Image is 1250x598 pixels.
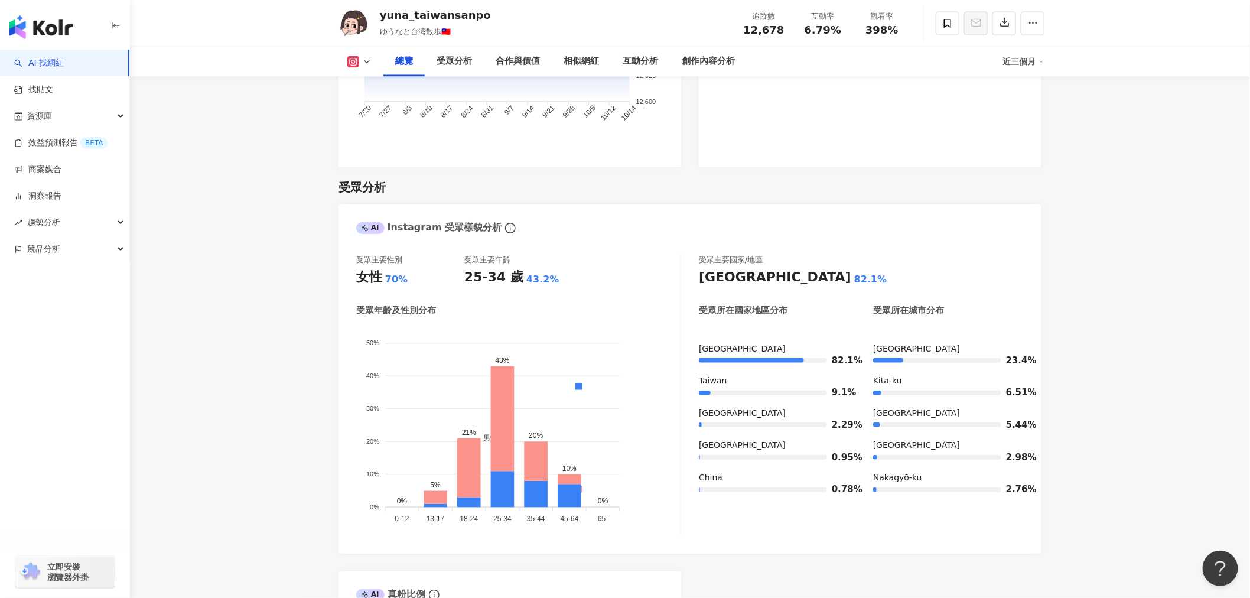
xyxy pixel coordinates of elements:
tspan: 0-12 [395,515,409,523]
div: [GEOGRAPHIC_DATA] [873,440,1024,451]
tspan: 10/14 [620,103,638,122]
span: 0.78% [832,485,849,494]
span: 398% [865,25,899,37]
iframe: Help Scout Beacon - Open [1203,551,1238,586]
span: 6.51% [1006,388,1024,397]
img: chrome extension [19,563,42,581]
div: 觀看率 [860,11,904,22]
tspan: 8/10 [418,103,434,119]
span: 0.95% [832,453,849,462]
span: 趨勢分析 [27,209,60,236]
div: 互動分析 [623,55,658,69]
div: 70% [385,273,408,286]
div: 受眾主要年齡 [464,255,510,265]
div: 43.2% [526,273,559,286]
div: Nakagyō-ku [873,472,1024,484]
div: 受眾主要性別 [356,255,402,265]
div: 相似網紅 [564,55,599,69]
span: ゆうなと台湾散歩🇹🇼 [380,28,451,37]
tspan: 18-24 [460,515,478,523]
tspan: 50% [366,339,379,346]
span: 立即安裝 瀏覽器外掛 [47,561,89,583]
div: AI [356,222,385,234]
div: 互動率 [800,11,845,22]
tspan: 12,600 [636,97,656,105]
tspan: 0% [370,503,379,511]
tspan: 40% [366,372,379,379]
span: 9.1% [832,388,849,397]
img: KOL Avatar [336,6,371,41]
a: searchAI 找網紅 [14,57,64,69]
div: 25-34 歲 [464,268,523,287]
tspan: 9/7 [503,103,516,116]
div: China [699,472,849,484]
div: [GEOGRAPHIC_DATA] [873,343,1024,355]
div: Kita-ku [873,375,1024,387]
tspan: 10/12 [599,103,617,122]
tspan: 9/14 [520,103,536,119]
div: 受眾年齡及性別分布 [356,304,436,317]
span: 5.44% [1006,421,1024,430]
div: [GEOGRAPHIC_DATA] [699,408,849,420]
div: 受眾主要國家/地區 [699,255,763,265]
tspan: 8/3 [401,103,414,116]
div: 受眾分析 [338,179,386,196]
div: [GEOGRAPHIC_DATA] [699,268,851,287]
div: yuna_taiwansanpo [380,8,491,23]
tspan: 65- [598,515,608,523]
a: 商案媒合 [14,164,61,175]
div: 女性 [356,268,382,287]
span: 82.1% [832,356,849,365]
tspan: 10/5 [582,103,598,119]
span: 2.76% [1006,485,1024,494]
div: 受眾所在城市分布 [873,304,944,317]
tspan: 45-64 [561,515,579,523]
div: 受眾分析 [437,55,472,69]
tspan: 20% [366,438,379,445]
div: 追蹤數 [741,11,786,22]
tspan: 8/24 [460,103,476,119]
a: 效益預測報告BETA [14,137,108,149]
div: 創作內容分析 [682,55,735,69]
span: 12,678 [743,24,784,37]
tspan: 25-34 [493,515,512,523]
a: chrome extension立即安裝 瀏覽器外掛 [15,556,115,588]
span: 競品分析 [27,236,60,262]
span: info-circle [503,221,517,235]
tspan: 8/17 [439,103,455,119]
tspan: 7/27 [377,103,393,119]
span: 2.98% [1006,453,1024,462]
tspan: 9/21 [541,103,557,119]
span: 資源庫 [27,103,52,129]
div: [GEOGRAPHIC_DATA] [699,343,849,355]
img: logo [9,15,73,39]
div: 受眾所在國家地區分布 [699,304,787,317]
tspan: 10% [366,470,379,477]
tspan: 35-44 [527,515,545,523]
span: 2.29% [832,421,849,430]
tspan: 12,625 [636,72,656,79]
div: 82.1% [854,273,887,286]
tspan: 7/20 [357,103,373,119]
div: 近三個月 [1003,53,1044,71]
tspan: 13-17 [427,515,445,523]
div: Taiwan [699,375,849,387]
div: [GEOGRAPHIC_DATA] [699,440,849,451]
tspan: 30% [366,405,379,412]
a: 洞察報告 [14,190,61,202]
span: 男性 [474,434,497,442]
div: 合作與價值 [496,55,540,69]
span: 6.79% [805,25,841,37]
div: Instagram 受眾樣貌分析 [356,221,502,234]
div: 總覽 [395,55,413,69]
a: 找貼文 [14,84,53,96]
tspan: 9/28 [561,103,577,119]
span: rise [14,219,22,227]
span: 23.4% [1006,356,1024,365]
tspan: 8/31 [480,103,496,119]
div: [GEOGRAPHIC_DATA] [873,408,1024,420]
